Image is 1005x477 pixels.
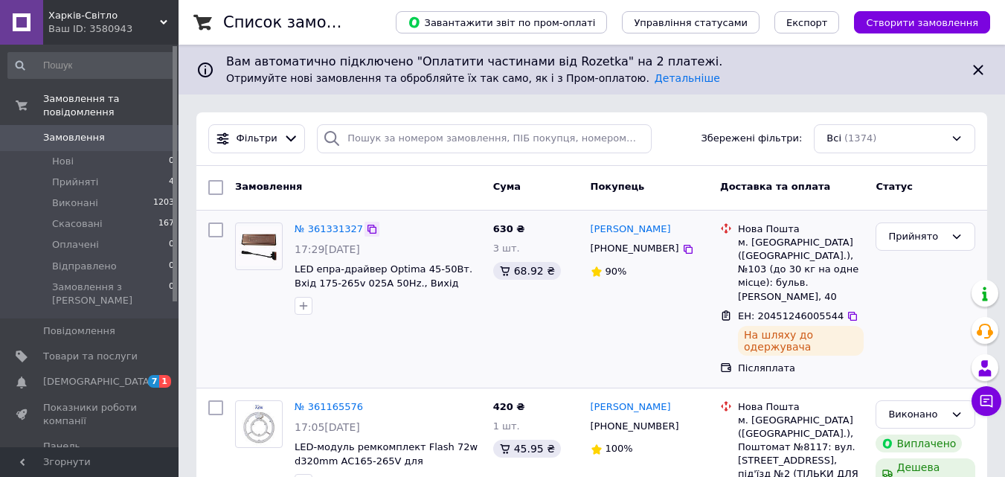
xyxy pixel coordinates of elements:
[738,223,864,236] div: Нова Пошта
[622,11,760,33] button: Управління статусами
[226,72,720,84] span: Отримуйте нові замовлення та обробляйте їх так само, як і з Пром-оплатою.
[169,260,174,273] span: 0
[236,226,282,266] img: Фото товару
[159,375,171,388] span: 1
[43,131,105,144] span: Замовлення
[52,196,98,210] span: Виконані
[408,16,595,29] span: Завантажити звіт по пром-оплаті
[43,440,138,467] span: Панель управління
[876,181,913,192] span: Статус
[606,443,633,454] span: 100%
[48,9,160,22] span: Харків-Світло
[153,196,174,210] span: 1203
[701,132,802,146] span: Збережені фільтри:
[223,13,374,31] h1: Список замовлень
[52,260,117,273] span: Відправлено
[43,401,138,428] span: Показники роботи компанії
[226,54,957,71] span: Вам автоматично підключено "Оплатити частинами від Rozetka" на 2 платежі.
[888,229,945,245] div: Прийнято
[52,281,169,307] span: Замовлення з [PERSON_NAME]
[295,421,360,433] span: 17:05[DATE]
[43,92,179,119] span: Замовлення та повідомлення
[888,407,945,423] div: Виконано
[738,400,864,414] div: Нова Пошта
[826,132,841,146] span: Всі
[295,401,363,412] a: № 361165576
[235,181,302,192] span: Замовлення
[52,155,74,168] span: Нові
[295,223,363,234] a: № 361331327
[655,72,720,84] a: Детальніше
[720,181,830,192] span: Доставка та оплата
[43,375,153,388] span: [DEMOGRAPHIC_DATA]
[493,243,520,254] span: 3 шт.
[235,400,283,448] a: Фото товару
[169,155,174,168] span: 0
[169,281,174,307] span: 0
[237,132,277,146] span: Фільтри
[972,386,1001,416] button: Чат з покупцем
[169,238,174,252] span: 0
[588,417,682,436] div: [PHONE_NUMBER]
[493,223,525,234] span: 630 ₴
[588,239,682,258] div: [PHONE_NUMBER]
[591,181,645,192] span: Покупець
[738,326,864,356] div: На шляху до одержувача
[634,17,748,28] span: Управління статусами
[591,400,671,414] a: [PERSON_NAME]
[738,362,864,375] div: Післяплата
[396,11,607,33] button: Завантажити звіт по пром-оплаті
[854,11,990,33] button: Створити замовлення
[839,16,990,28] a: Створити замовлення
[738,236,864,304] div: м. [GEOGRAPHIC_DATA] ([GEOGRAPHIC_DATA].), №103 (до 30 кг на одне місце): бульв. [PERSON_NAME], 40
[786,17,828,28] span: Експорт
[493,440,561,458] div: 45.95 ₴
[317,124,651,153] input: Пошук за номером замовлення, ПІБ покупця, номером телефону, Email, номером накладної
[52,238,99,252] span: Оплачені
[7,52,176,79] input: Пошук
[43,324,115,338] span: Повідомлення
[295,243,360,255] span: 17:29[DATE]
[493,262,561,280] div: 68.92 ₴
[43,350,138,363] span: Товари та послуги
[774,11,840,33] button: Експорт
[295,263,472,302] a: LED епра-драйвер Optima 45-50Вт. Вхід 175-265v 025А 50Hz., Вихід 600mA 58-84V
[48,22,179,36] div: Ваш ID: 3580943
[844,132,876,144] span: (1374)
[493,181,521,192] span: Cума
[876,435,962,452] div: Виплачено
[52,217,103,231] span: Скасовані
[52,176,98,189] span: Прийняті
[148,375,160,388] span: 7
[738,310,844,321] span: ЕН: 20451246005544
[606,266,627,277] span: 90%
[242,401,277,447] img: Фото товару
[158,217,174,231] span: 167
[591,223,671,237] a: [PERSON_NAME]
[169,176,174,189] span: 4
[493,401,525,412] span: 420 ₴
[235,223,283,270] a: Фото товару
[493,420,520,432] span: 1 шт.
[866,17,978,28] span: Створити замовлення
